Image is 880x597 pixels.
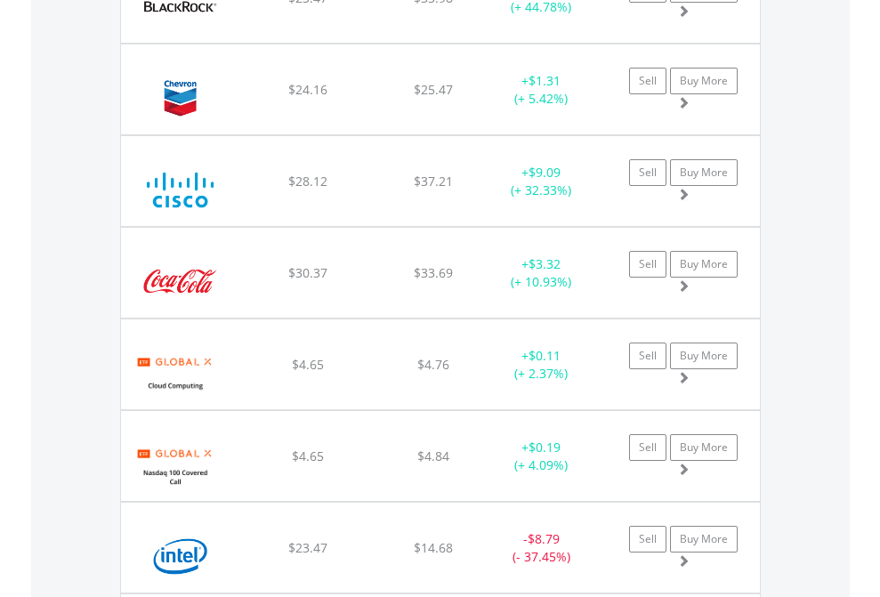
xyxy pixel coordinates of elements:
img: EQU.US.KO.png [130,250,230,313]
img: EQU.US.CVX.png [130,67,230,130]
div: - (- 37.45%) [486,530,597,566]
span: $4.76 [417,356,449,373]
a: Buy More [670,343,738,369]
a: Sell [629,251,666,278]
img: EQU.US.QYLD.png [130,433,220,496]
a: Buy More [670,159,738,186]
span: $28.12 [288,173,327,190]
a: Sell [629,343,666,369]
span: $30.37 [288,264,327,281]
span: $4.84 [417,448,449,464]
span: $0.11 [529,347,561,364]
span: $0.19 [529,439,561,456]
span: $9.09 [529,164,561,181]
a: Buy More [670,526,738,553]
span: $14.68 [414,539,453,556]
div: + (+ 10.93%) [486,255,597,291]
span: $37.21 [414,173,453,190]
span: $24.16 [288,81,327,98]
span: $23.47 [288,539,327,556]
img: EQU.US.CLOU.png [130,342,220,405]
img: EQU.US.INTC.png [130,525,230,588]
a: Sell [629,434,666,461]
a: Buy More [670,434,738,461]
span: $8.79 [528,530,560,547]
div: + (+ 32.33%) [486,164,597,199]
span: $4.65 [292,356,324,373]
a: Sell [629,526,666,553]
a: Sell [629,159,666,186]
a: Buy More [670,68,738,94]
span: $3.32 [529,255,561,272]
div: + (+ 4.09%) [486,439,597,474]
span: $1.31 [529,72,561,89]
div: + (+ 5.42%) [486,72,597,108]
span: $33.69 [414,264,453,281]
span: $25.47 [414,81,453,98]
div: + (+ 2.37%) [486,347,597,383]
span: $4.65 [292,448,324,464]
a: Sell [629,68,666,94]
img: EQU.US.CSCO.png [130,158,230,222]
a: Buy More [670,251,738,278]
